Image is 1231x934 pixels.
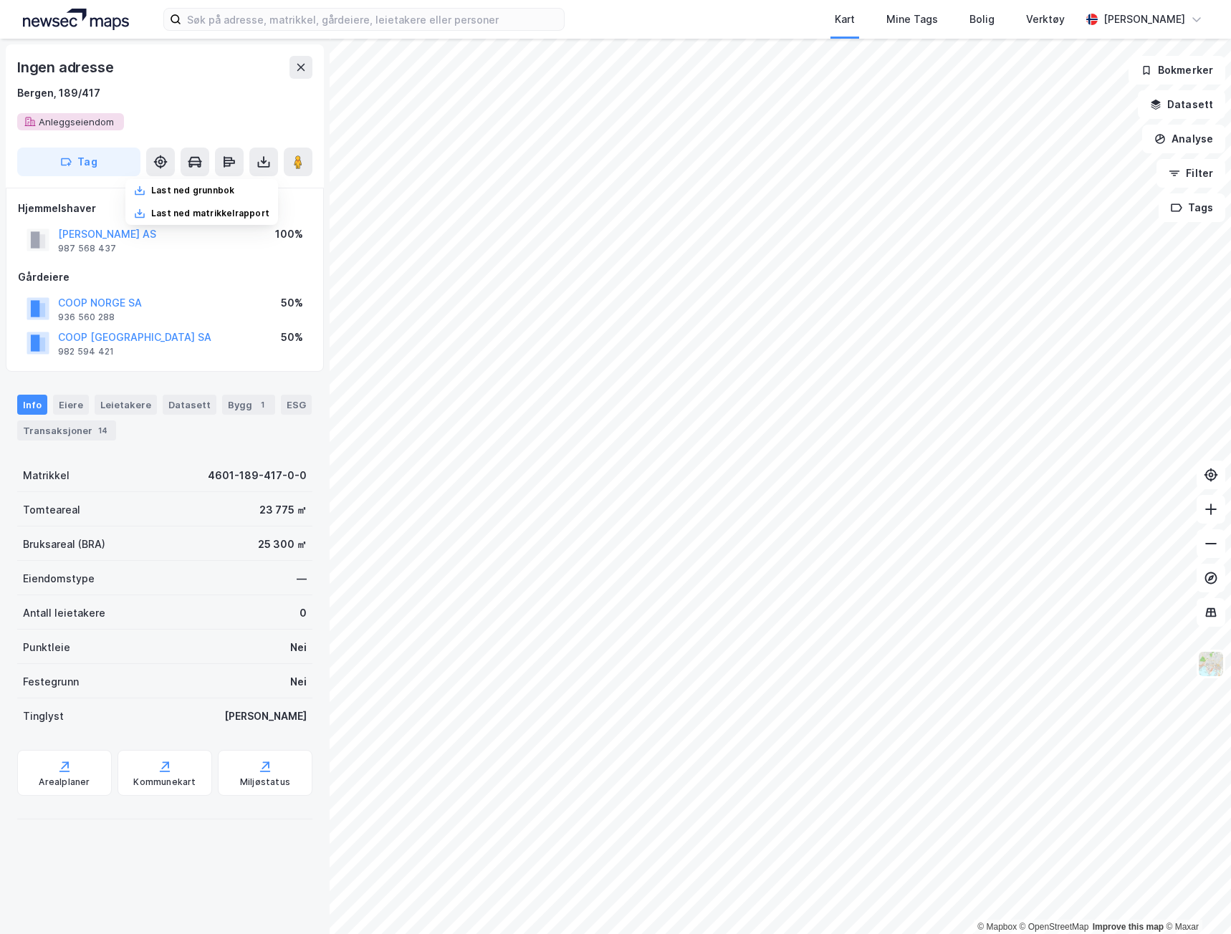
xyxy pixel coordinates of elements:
a: OpenStreetMap [1020,922,1089,932]
div: 0 [300,605,307,622]
div: Bruksareal (BRA) [23,536,105,553]
div: Mine Tags [886,11,938,28]
div: Nei [290,673,307,690]
div: Kommunekart [133,776,196,788]
div: Matrikkel [23,467,70,484]
div: [PERSON_NAME] [1103,11,1185,28]
div: Arealplaner [39,776,90,788]
div: Antall leietakere [23,605,105,622]
div: Miljøstatus [240,776,290,788]
div: 4601-189-417-0-0 [208,467,307,484]
div: 50% [281,294,303,312]
div: Gårdeiere [18,269,312,286]
div: 23 775 ㎡ [259,501,307,519]
div: Hjemmelshaver [18,200,312,217]
div: Kart [835,11,855,28]
div: ESG [281,395,312,415]
img: logo.a4113a55bc3d86da70a041830d287a7e.svg [23,9,129,30]
div: 987 568 437 [58,243,116,254]
a: Mapbox [977,922,1017,932]
div: Tinglyst [23,708,64,725]
div: [PERSON_NAME] [224,708,307,725]
div: Transaksjoner [17,420,116,440]
img: Z [1197,650,1225,678]
div: Punktleie [23,639,70,656]
div: 100% [275,226,303,243]
div: Festegrunn [23,673,79,690]
div: Ingen adresse [17,56,116,79]
div: Kontrollprogram for chat [1159,865,1231,934]
div: — [297,570,307,587]
div: Nei [290,639,307,656]
div: Tomteareal [23,501,80,519]
div: 50% [281,329,303,346]
div: 14 [95,423,110,438]
iframe: Chat Widget [1159,865,1231,934]
div: Bergen, 189/417 [17,85,100,102]
button: Filter [1156,159,1225,188]
button: Analyse [1142,125,1225,153]
div: Datasett [163,395,216,415]
button: Tags [1159,193,1225,222]
div: Eiendomstype [23,570,95,587]
div: Eiere [53,395,89,415]
div: 982 594 421 [58,346,114,357]
div: Last ned grunnbok [151,185,234,196]
div: Bolig [969,11,995,28]
div: Verktøy [1026,11,1065,28]
a: Improve this map [1093,922,1164,932]
div: 1 [255,398,269,412]
button: Tag [17,148,140,176]
div: 25 300 ㎡ [258,536,307,553]
div: Info [17,395,47,415]
div: Bygg [222,395,275,415]
div: 936 560 288 [58,312,115,323]
input: Søk på adresse, matrikkel, gårdeiere, leietakere eller personer [181,9,564,30]
div: Last ned matrikkelrapport [151,208,269,219]
div: Leietakere [95,395,157,415]
button: Bokmerker [1129,56,1225,85]
button: Datasett [1138,90,1225,119]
